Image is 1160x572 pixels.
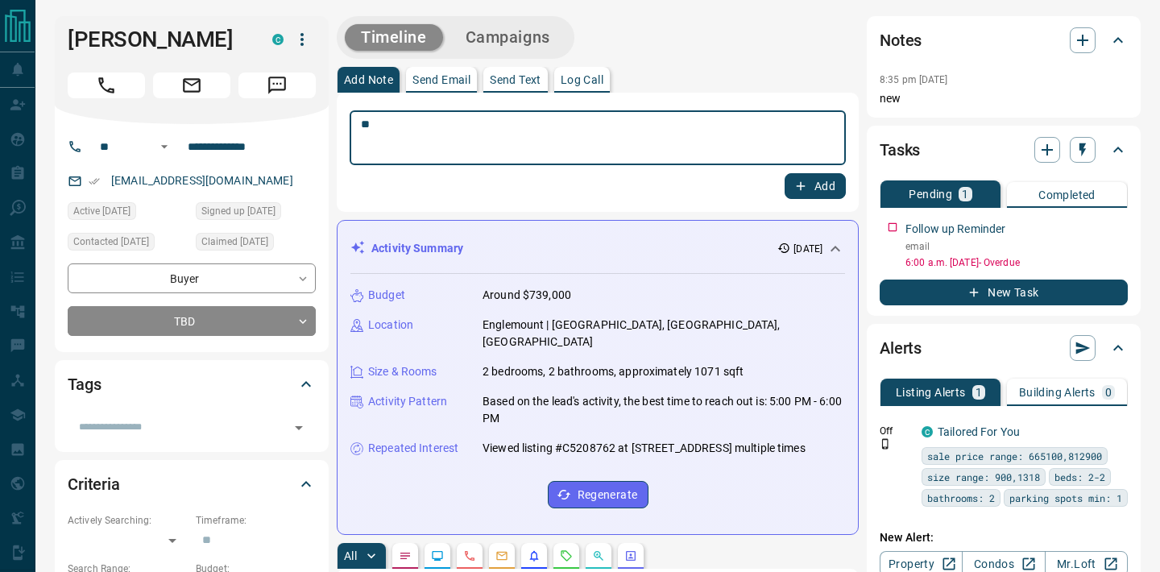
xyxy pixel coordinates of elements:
[905,221,1005,238] p: Follow up Reminder
[548,481,648,508] button: Regenerate
[927,469,1040,485] span: size range: 900,1318
[880,335,922,361] h2: Alerts
[880,438,891,450] svg: Push Notification Only
[368,287,405,304] p: Budget
[909,189,952,200] p: Pending
[68,513,188,528] p: Actively Searching:
[272,34,284,45] div: condos.ca
[89,176,100,187] svg: Email Verified
[368,363,437,380] p: Size & Rooms
[196,233,316,255] div: Tue Sep 09 2025
[111,174,293,187] a: [EMAIL_ADDRESS][DOMAIN_NAME]
[201,203,275,219] span: Signed up [DATE]
[399,549,412,562] svg: Notes
[68,365,316,404] div: Tags
[880,74,948,85] p: 8:35 pm [DATE]
[483,363,744,380] p: 2 bedrooms, 2 bathrooms, approximately 1071 sqft
[238,73,316,98] span: Message
[922,426,933,437] div: condos.ca
[880,21,1128,60] div: Notes
[560,549,573,562] svg: Requests
[483,393,845,427] p: Based on the lead's activity, the best time to reach out is: 5:00 PM - 6:00 PM
[938,425,1020,438] a: Tailored For You
[345,24,443,51] button: Timeline
[431,549,444,562] svg: Lead Browsing Activity
[73,234,149,250] span: Contacted [DATE]
[1009,490,1122,506] span: parking spots min: 1
[344,550,357,562] p: All
[1038,189,1096,201] p: Completed
[201,234,268,250] span: Claimed [DATE]
[68,233,188,255] div: Wed Sep 10 2025
[68,471,120,497] h2: Criteria
[68,27,248,52] h1: [PERSON_NAME]
[483,317,845,350] p: Englemount | [GEOGRAPHIC_DATA], [GEOGRAPHIC_DATA], [GEOGRAPHIC_DATA]
[880,131,1128,169] div: Tasks
[368,393,447,410] p: Activity Pattern
[68,263,316,293] div: Buyer
[880,137,920,163] h2: Tasks
[528,549,541,562] svg: Listing Alerts
[153,73,230,98] span: Email
[495,549,508,562] svg: Emails
[927,490,995,506] span: bathrooms: 2
[350,234,845,263] div: Activity Summary[DATE]
[880,529,1128,546] p: New Alert:
[344,74,393,85] p: Add Note
[880,90,1128,107] p: new
[68,73,145,98] span: Call
[449,24,566,51] button: Campaigns
[905,239,1128,254] p: email
[976,387,982,398] p: 1
[896,387,966,398] p: Listing Alerts
[880,329,1128,367] div: Alerts
[561,74,603,85] p: Log Call
[196,513,316,528] p: Timeframe:
[68,371,101,397] h2: Tags
[490,74,541,85] p: Send Text
[68,465,316,504] div: Criteria
[880,27,922,53] h2: Notes
[1019,387,1096,398] p: Building Alerts
[288,417,310,439] button: Open
[592,549,605,562] svg: Opportunities
[793,242,822,256] p: [DATE]
[880,280,1128,305] button: New Task
[368,440,458,457] p: Repeated Interest
[483,287,571,304] p: Around $739,000
[368,317,413,334] p: Location
[880,424,912,438] p: Off
[785,173,846,199] button: Add
[483,440,806,457] p: Viewed listing #C5208762 at [STREET_ADDRESS] multiple times
[962,189,968,200] p: 1
[371,240,463,257] p: Activity Summary
[624,549,637,562] svg: Agent Actions
[68,202,188,225] div: Tue Sep 09 2025
[1105,387,1112,398] p: 0
[905,255,1128,270] p: 6:00 a.m. [DATE] - Overdue
[412,74,470,85] p: Send Email
[68,306,316,336] div: TBD
[196,202,316,225] div: Tue Sep 09 2025
[73,203,130,219] span: Active [DATE]
[927,448,1102,464] span: sale price range: 665100,812900
[463,549,476,562] svg: Calls
[1054,469,1105,485] span: beds: 2-2
[155,137,174,156] button: Open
